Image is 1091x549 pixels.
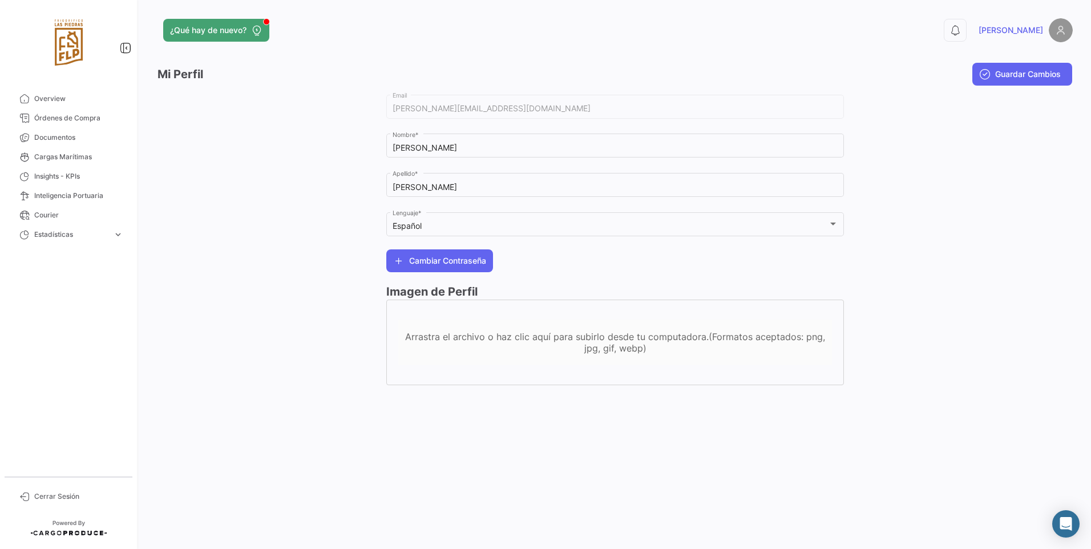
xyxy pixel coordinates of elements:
span: ¿Qué hay de nuevo? [170,25,247,36]
a: Insights - KPIs [9,167,128,186]
span: Overview [34,94,123,104]
a: Órdenes de Compra [9,108,128,128]
a: Inteligencia Portuaria [9,186,128,205]
span: Guardar Cambios [995,68,1061,80]
span: [PERSON_NAME] [979,25,1043,36]
button: ¿Qué hay de nuevo? [163,19,269,42]
div: Abrir Intercom Messenger [1052,510,1080,538]
div: Arrastra el archivo o haz clic aquí para subirlo desde tu computadora.(Formatos aceptados: png, j... [398,331,832,354]
h3: Imagen de Perfil [386,284,844,300]
span: Inteligencia Portuaria [34,191,123,201]
button: Cambiar Contraseña [386,249,493,272]
a: Documentos [9,128,128,147]
span: Órdenes de Compra [34,113,123,123]
span: Insights - KPIs [34,171,123,181]
h3: Mi Perfil [157,66,203,83]
span: Cargas Marítimas [34,152,123,162]
button: Guardar Cambios [972,63,1072,86]
img: placeholder-user.png [1049,18,1073,42]
span: expand_more [113,229,123,240]
img: e462e10d-7ef2-43e7-8157-6d26c33457f3.png [40,14,97,71]
span: Cambiar Contraseña [409,255,486,267]
span: Cerrar Sesión [34,491,123,502]
span: Courier [34,210,123,220]
a: Courier [9,205,128,225]
span: Estadísticas [34,229,108,240]
a: Overview [9,89,128,108]
mat-select-trigger: Español [393,221,422,231]
a: Cargas Marítimas [9,147,128,167]
span: Documentos [34,132,123,143]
